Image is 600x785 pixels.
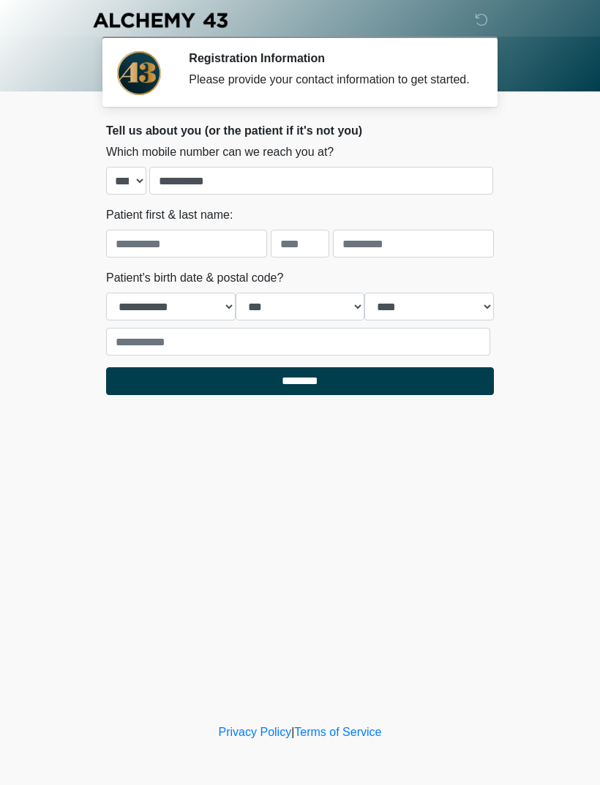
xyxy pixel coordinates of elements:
[106,206,233,224] label: Patient first & last name:
[189,71,472,89] div: Please provide your contact information to get started.
[291,726,294,738] a: |
[91,11,229,29] img: Alchemy 43 Logo
[189,51,472,65] h2: Registration Information
[219,726,292,738] a: Privacy Policy
[106,124,494,138] h2: Tell us about you (or the patient if it's not you)
[106,143,334,161] label: Which mobile number can we reach you at?
[117,51,161,95] img: Agent Avatar
[294,726,381,738] a: Terms of Service
[106,269,283,287] label: Patient's birth date & postal code?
